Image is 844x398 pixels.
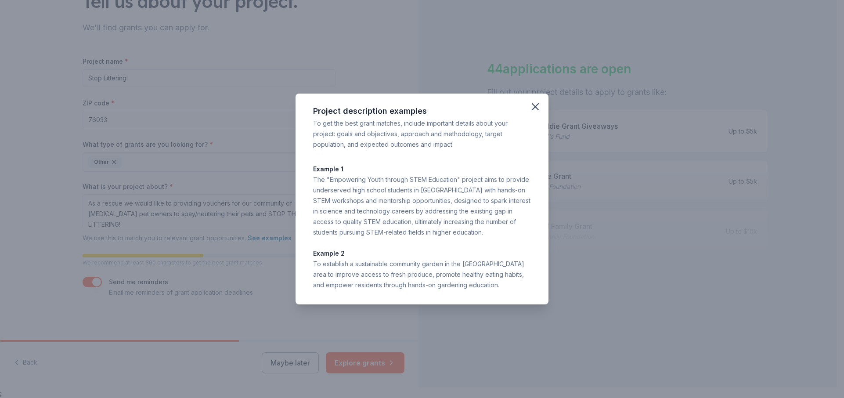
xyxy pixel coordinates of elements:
[313,104,531,118] div: Project description examples
[313,174,531,238] div: The "Empowering Youth through STEM Education" project aims to provide underserved high school stu...
[313,164,531,174] p: Example 1
[313,118,531,150] div: To get the best grant matches, include important details about your project: goals and objectives...
[313,248,531,259] p: Example 2
[313,259,531,290] div: To establish a sustainable community garden in the [GEOGRAPHIC_DATA] area to improve access to fr...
